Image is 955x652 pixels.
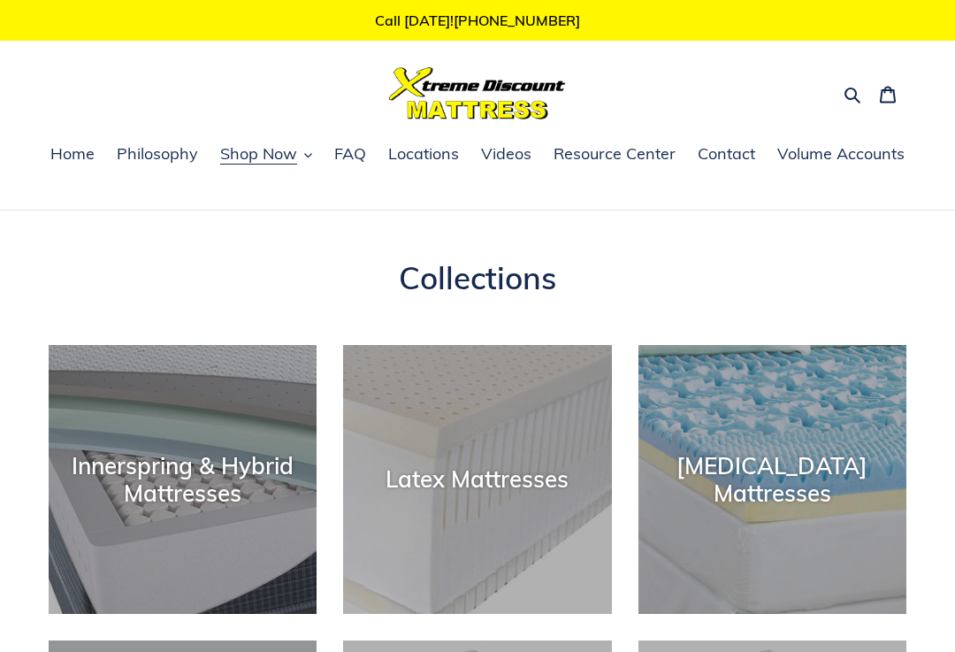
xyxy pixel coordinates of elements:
a: Contact [689,142,764,168]
img: Xtreme Discount Mattress [389,67,566,119]
h1: Collections [49,259,906,296]
a: FAQ [325,142,375,168]
span: Locations [388,143,459,165]
a: Home [42,142,103,168]
span: Philosophy [117,143,198,165]
div: Innerspring & Hybrid Mattresses [49,452,317,507]
span: Videos [481,143,531,165]
a: [PHONE_NUMBER] [454,12,580,29]
span: Contact [698,143,755,165]
a: Latex Mattresses [343,345,611,613]
span: FAQ [334,143,366,165]
span: Shop Now [220,143,297,165]
a: Volume Accounts [768,142,913,168]
button: Shop Now [211,142,321,168]
span: Resource Center [554,143,676,165]
a: Resource Center [545,142,684,168]
a: Locations [379,142,468,168]
span: Volume Accounts [777,143,905,165]
div: [MEDICAL_DATA] Mattresses [638,452,906,507]
a: Philosophy [108,142,207,168]
a: Videos [472,142,540,168]
a: Innerspring & Hybrid Mattresses [49,345,317,613]
div: Latex Mattresses [343,466,611,494]
a: [MEDICAL_DATA] Mattresses [638,345,906,613]
span: Home [50,143,95,165]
